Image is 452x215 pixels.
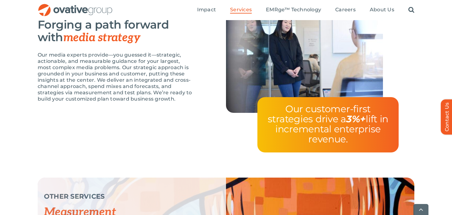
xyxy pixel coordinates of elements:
[38,52,195,102] p: Our media experts provide—you guessed it—strategic, actionable, and measurable guidance for your ...
[63,31,140,45] span: media strategy
[370,7,394,14] a: About Us
[335,7,356,14] a: Careers
[44,193,210,200] p: OTHER SERVICES
[266,7,321,14] a: EMRge™ Technology
[226,3,383,113] img: Media – Media Strategy Consulting
[197,7,216,14] a: Impact
[346,113,366,125] strong: 3%+
[230,7,252,14] a: Services
[38,18,195,44] h3: Forging a path forward with
[38,3,113,9] a: OG_Full_horizontal_RGB
[408,7,414,14] a: Search
[268,103,388,145] span: Our customer-first strategies drive a lift in incremental enterprise revenue.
